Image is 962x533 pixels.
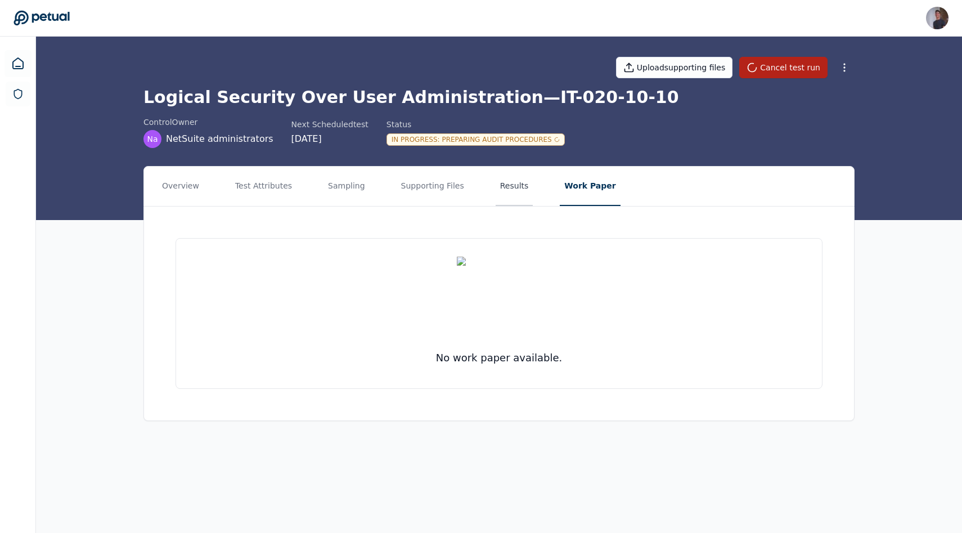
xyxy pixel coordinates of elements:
button: More Options [834,57,855,78]
img: No Result [457,257,541,341]
button: Uploadsupporting files [616,57,733,78]
button: Work Paper [560,167,620,206]
span: Na [147,133,158,145]
button: Results [496,167,533,206]
div: [DATE] [291,132,368,146]
button: Supporting Files [397,167,469,206]
button: Overview [158,167,204,206]
button: Sampling [323,167,370,206]
a: Dashboard [5,50,32,77]
div: Next Scheduled test [291,119,368,130]
button: Cancel test run [739,57,828,78]
div: In Progress : Preparing Audit Procedures [386,133,565,146]
h1: Logical Security Over User Administration — IT-020-10-10 [143,87,855,108]
nav: Tabs [144,167,854,206]
div: Status [386,119,565,130]
div: control Owner [143,117,273,128]
img: Andrew Li [926,7,948,29]
span: NetSuite administrators [166,132,273,146]
button: Test Attributes [231,167,296,206]
h3: No work paper available. [436,350,563,366]
a: SOC 1 Reports [6,82,30,106]
a: Go to Dashboard [14,10,70,26]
